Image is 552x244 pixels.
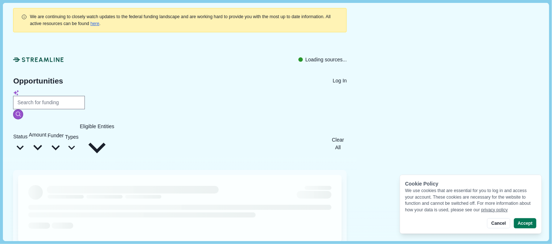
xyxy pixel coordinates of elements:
a: here [90,21,99,26]
a: privacy policy [481,207,508,212]
button: Types [65,123,78,165]
button: Eligible Entities [80,123,114,165]
span: Opportunities [13,77,63,85]
span: Funder [48,133,63,138]
button: Accept [514,218,536,228]
span: Eligible Entities [80,123,114,129]
span: Amount [29,132,46,138]
div: We use cookies that are essential for you to log in and access your account. These cookies are ne... [405,188,536,213]
span: Types [65,134,78,140]
input: Search for funding [13,96,85,109]
button: Amount [29,123,46,165]
span: Cookie Policy [405,181,438,187]
span: Status [13,134,28,139]
div: . [30,13,339,27]
button: Log In [333,77,347,85]
button: Funder [48,123,63,165]
span: Loading sources... [305,56,347,64]
button: Clear All [329,136,347,151]
span: We are continuing to closely watch updates to the federal funding landscape and are working hard ... [30,14,330,26]
button: Status [13,123,28,165]
button: Cancel [487,218,510,228]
